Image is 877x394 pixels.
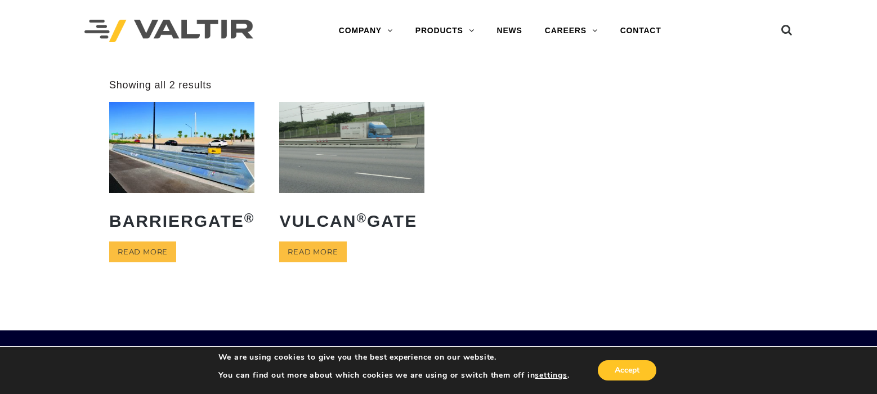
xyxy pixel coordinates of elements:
[109,79,212,92] p: Showing all 2 results
[535,370,567,380] button: settings
[109,241,176,262] a: Read more about “BarrierGate®”
[244,211,255,225] sup: ®
[218,370,570,380] p: You can find out more about which cookies we are using or switch them off in .
[84,20,253,43] img: Valtir
[404,20,486,42] a: PRODUCTS
[109,102,254,238] a: BarrierGate®
[279,102,424,238] a: Vulcan®Gate
[609,20,673,42] a: CONTACT
[109,203,254,239] h2: BarrierGate
[279,203,424,239] h2: Vulcan Gate
[279,241,346,262] a: Read more about “Vulcan® Gate”
[534,20,609,42] a: CAREERS
[328,20,404,42] a: COMPANY
[486,20,534,42] a: NEWS
[598,360,656,380] button: Accept
[218,352,570,362] p: We are using cookies to give you the best experience on our website.
[356,211,367,225] sup: ®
